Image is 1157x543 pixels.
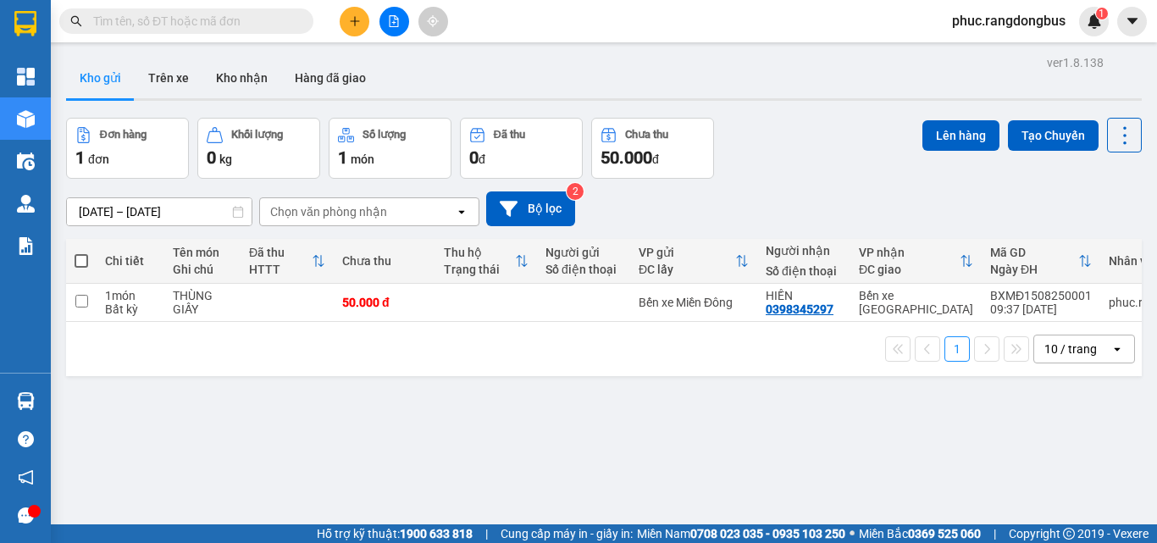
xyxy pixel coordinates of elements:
sup: 1 [1096,8,1108,19]
span: plus [349,15,361,27]
div: Người gửi [545,246,622,259]
img: warehouse-icon [17,152,35,170]
div: Đã thu [249,246,312,259]
div: ver 1.8.138 [1047,53,1104,72]
span: phuc.rangdongbus [938,10,1079,31]
button: Kho nhận [202,58,281,98]
span: 0 [469,147,479,168]
span: Cung cấp máy in - giấy in: [501,524,633,543]
span: Miền Bắc [859,524,981,543]
div: Chưa thu [342,254,427,268]
div: Bến xe [GEOGRAPHIC_DATA] [859,289,973,316]
div: Chọn văn phòng nhận [270,203,387,220]
button: Số lượng1món [329,118,451,179]
th: Toggle SortBy [241,239,334,284]
button: Đã thu0đ [460,118,583,179]
span: message [18,507,34,524]
svg: open [1110,342,1124,356]
div: Thu hộ [444,246,515,259]
span: ⚪️ [850,530,855,537]
svg: open [455,205,468,219]
span: copyright [1063,528,1075,540]
button: file-add [379,7,409,36]
div: Trạng thái [444,263,515,276]
div: Chưa thu [625,129,668,141]
img: icon-new-feature [1087,14,1102,29]
span: 1 [75,147,85,168]
th: Toggle SortBy [982,239,1100,284]
div: Người nhận [766,244,842,258]
button: Chưa thu50.000đ [591,118,714,179]
strong: 0369 525 060 [908,527,981,540]
input: Tìm tên, số ĐT hoặc mã đơn [93,12,293,30]
button: Lên hàng [922,120,999,151]
button: Hàng đã giao [281,58,379,98]
img: warehouse-icon [17,392,35,410]
th: Toggle SortBy [435,239,537,284]
strong: 1900 633 818 [400,527,473,540]
button: Kho gửi [66,58,135,98]
span: 1 [338,147,347,168]
div: 50.000 đ [342,296,427,309]
div: Số điện thoại [545,263,622,276]
span: 1 [1099,8,1104,19]
span: 0 [207,147,216,168]
div: 1 món [105,289,156,302]
span: | [485,524,488,543]
strong: 0708 023 035 - 0935 103 250 [690,527,845,540]
div: HIỀN [766,289,842,302]
span: search [70,15,82,27]
th: Toggle SortBy [850,239,982,284]
div: ĐC lấy [639,263,735,276]
span: aim [427,15,439,27]
img: warehouse-icon [17,110,35,128]
button: 1 [944,336,970,362]
img: solution-icon [17,237,35,255]
div: Khối lượng [231,129,283,141]
input: Select a date range. [67,198,252,225]
div: 09:37 [DATE] [990,302,1092,316]
div: Bất kỳ [105,302,156,316]
div: BXMĐ1508250001 [990,289,1092,302]
img: dashboard-icon [17,68,35,86]
span: kg [219,152,232,166]
span: Miền Nam [637,524,845,543]
div: VP nhận [859,246,960,259]
span: Hỗ trợ kỹ thuật: [317,524,473,543]
div: Số điện thoại [766,264,842,278]
span: file-add [388,15,400,27]
span: caret-down [1125,14,1140,29]
img: warehouse-icon [17,195,35,213]
div: Ngày ĐH [990,263,1078,276]
div: 0398345297 [766,302,833,316]
div: 10 / trang [1044,341,1097,357]
span: món [351,152,374,166]
div: Bến xe Miền Đông [639,296,749,309]
img: logo-vxr [14,11,36,36]
th: Toggle SortBy [630,239,757,284]
button: plus [340,7,369,36]
button: Tạo Chuyến [1008,120,1099,151]
div: THÙNG GIẤY [173,289,232,316]
span: đơn [88,152,109,166]
div: Tên món [173,246,232,259]
button: aim [418,7,448,36]
div: ĐC giao [859,263,960,276]
span: đ [652,152,659,166]
span: notification [18,469,34,485]
span: | [994,524,996,543]
div: HTTT [249,263,312,276]
button: Trên xe [135,58,202,98]
button: Bộ lọc [486,191,575,226]
div: VP gửi [639,246,735,259]
div: Chi tiết [105,254,156,268]
div: Đơn hàng [100,129,147,141]
span: question-circle [18,431,34,447]
div: Đã thu [494,129,525,141]
div: Số lượng [363,129,406,141]
button: caret-down [1117,7,1147,36]
sup: 2 [567,183,584,200]
div: Ghi chú [173,263,232,276]
button: Đơn hàng1đơn [66,118,189,179]
span: đ [479,152,485,166]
